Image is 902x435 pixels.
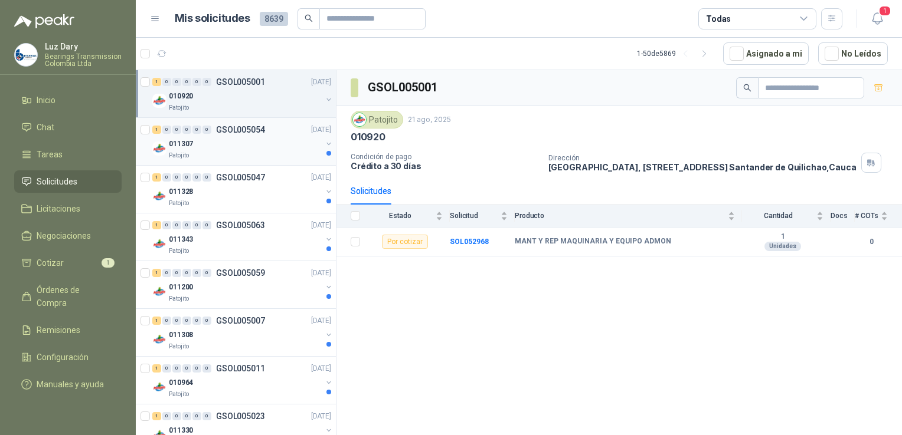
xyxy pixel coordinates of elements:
span: 1 [102,258,115,268]
p: GSOL005001 [216,78,265,86]
a: 1 0 0 0 0 0 GSOL005063[DATE] Company Logo011343Patojito [152,218,334,256]
div: 0 [182,317,191,325]
img: Company Logo [152,285,166,299]
button: Asignado a mi [723,42,809,65]
div: 0 [202,317,211,325]
p: Condición de pago [351,153,539,161]
span: 1 [878,5,891,17]
span: Inicio [37,94,55,107]
div: 1 [152,221,161,229]
div: 0 [192,221,201,229]
div: 0 [162,126,171,134]
p: 011307 [169,139,193,150]
th: Cantidad [742,205,831,228]
a: Configuración [14,346,122,368]
p: 010920 [351,131,385,143]
div: 0 [172,412,181,420]
th: Solicitud [450,205,515,228]
img: Company Logo [15,44,37,66]
p: [DATE] [311,77,331,88]
a: Solicitudes [14,170,122,193]
p: [DATE] [311,172,331,183]
b: MANT Y REP MAQUINARIA Y EQUIPO ADMON [515,237,671,246]
a: Chat [14,116,122,139]
p: GSOL005047 [216,173,265,182]
div: 0 [162,78,171,86]
span: Tareas [37,148,63,161]
p: Dirección [548,154,857,162]
div: 0 [192,173,201,182]
div: Por cotizar [382,235,428,249]
p: GSOL005059 [216,269,265,277]
div: 0 [182,173,191,182]
div: 0 [162,364,171,373]
span: Solicitudes [37,175,77,188]
p: Patojito [169,199,189,208]
img: Company Logo [152,332,166,347]
span: Chat [37,121,54,134]
p: 011200 [169,282,193,293]
a: 1 0 0 0 0 0 GSOL005007[DATE] Company Logo011308Patojito [152,314,334,351]
div: 0 [172,221,181,229]
p: GSOL005054 [216,126,265,134]
p: Patojito [169,390,189,399]
a: 1 0 0 0 0 0 GSOL005059[DATE] Company Logo011200Patojito [152,266,334,304]
span: Remisiones [37,324,80,337]
p: 010920 [169,91,193,102]
p: Patojito [169,294,189,304]
div: 1 [152,269,161,277]
img: Company Logo [152,237,166,251]
a: Inicio [14,89,122,111]
div: 0 [172,364,181,373]
div: 0 [202,173,211,182]
a: 1 0 0 0 0 0 GSOL005011[DATE] Company Logo010964Patojito [152,361,334,399]
p: 011343 [169,234,193,245]
div: 0 [162,173,171,182]
div: Todas [706,12,731,25]
span: Manuales y ayuda [37,378,104,391]
p: [DATE] [311,268,331,279]
h1: Mis solicitudes [175,10,250,27]
h3: GSOL005001 [368,78,439,97]
p: Patojito [169,151,189,160]
p: 011308 [169,329,193,341]
b: SOL052968 [450,238,489,246]
a: Cotizar1 [14,252,122,274]
div: 0 [192,269,201,277]
div: 0 [202,126,211,134]
img: Company Logo [152,189,166,203]
span: 8639 [260,12,288,26]
div: 0 [202,221,211,229]
b: 0 [855,236,888,248]
span: Licitaciones [37,202,80,215]
div: 1 [152,412,161,420]
div: 0 [172,173,181,182]
p: Patojito [169,342,189,351]
a: Tareas [14,143,122,166]
span: # COTs [855,212,878,220]
span: search [305,14,313,22]
div: 1 - 50 de 5869 [637,44,714,63]
p: [DATE] [311,124,331,136]
a: Remisiones [14,319,122,341]
a: Licitaciones [14,197,122,220]
div: 0 [192,364,201,373]
p: Patojito [169,103,189,113]
div: 0 [202,78,211,86]
p: Crédito a 30 días [351,161,539,171]
p: [GEOGRAPHIC_DATA], [STREET_ADDRESS] Santander de Quilichao , Cauca [548,162,857,172]
div: 0 [182,126,191,134]
div: 0 [182,78,191,86]
p: GSOL005063 [216,221,265,229]
p: [DATE] [311,363,331,374]
p: Bearings Transmission Colombia Ltda [45,53,122,67]
span: Estado [367,212,433,220]
p: 011328 [169,186,193,197]
div: 0 [182,364,191,373]
p: [DATE] [311,315,331,327]
b: 1 [742,232,823,242]
p: GSOL005011 [216,364,265,373]
a: Negociaciones [14,225,122,247]
div: 1 [152,317,161,325]
div: 1 [152,173,161,182]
